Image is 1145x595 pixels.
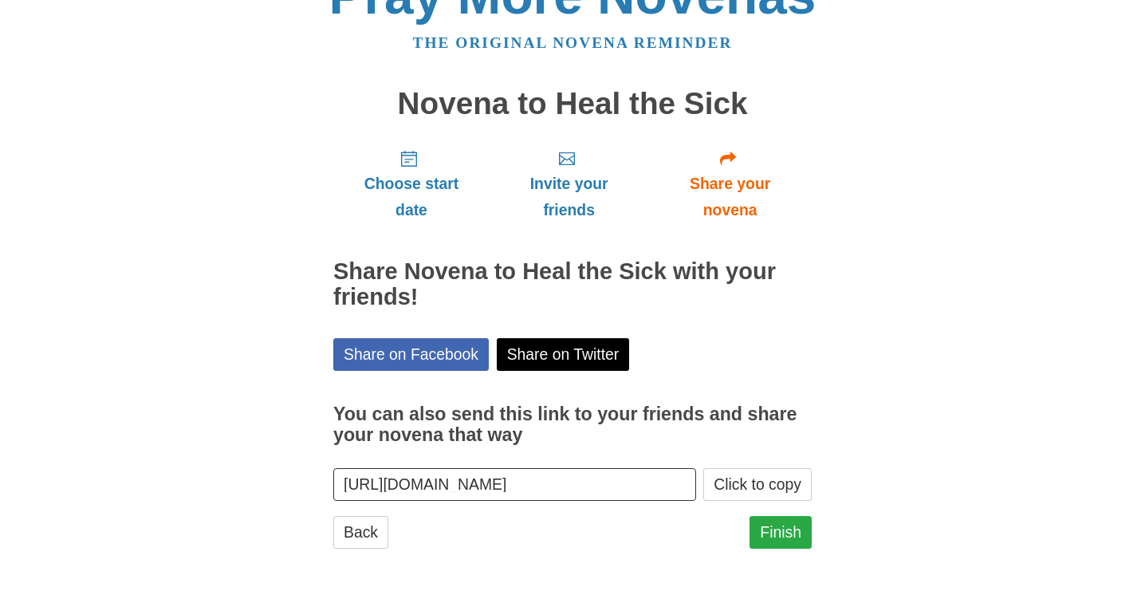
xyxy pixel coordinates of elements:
h1: Novena to Heal the Sick [333,87,812,121]
a: Finish [750,516,812,549]
a: Invite your friends [490,136,648,231]
h2: Share Novena to Heal the Sick with your friends! [333,259,812,310]
span: Choose start date [349,171,474,223]
a: Back [333,516,388,549]
button: Click to copy [703,468,812,501]
a: Share on Facebook [333,338,489,371]
a: Share on Twitter [497,338,630,371]
a: Choose start date [333,136,490,231]
span: Invite your friends [506,171,632,223]
span: Share your novena [664,171,796,223]
h3: You can also send this link to your friends and share your novena that way [333,404,812,445]
a: The original novena reminder [413,34,733,51]
a: Share your novena [648,136,812,231]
